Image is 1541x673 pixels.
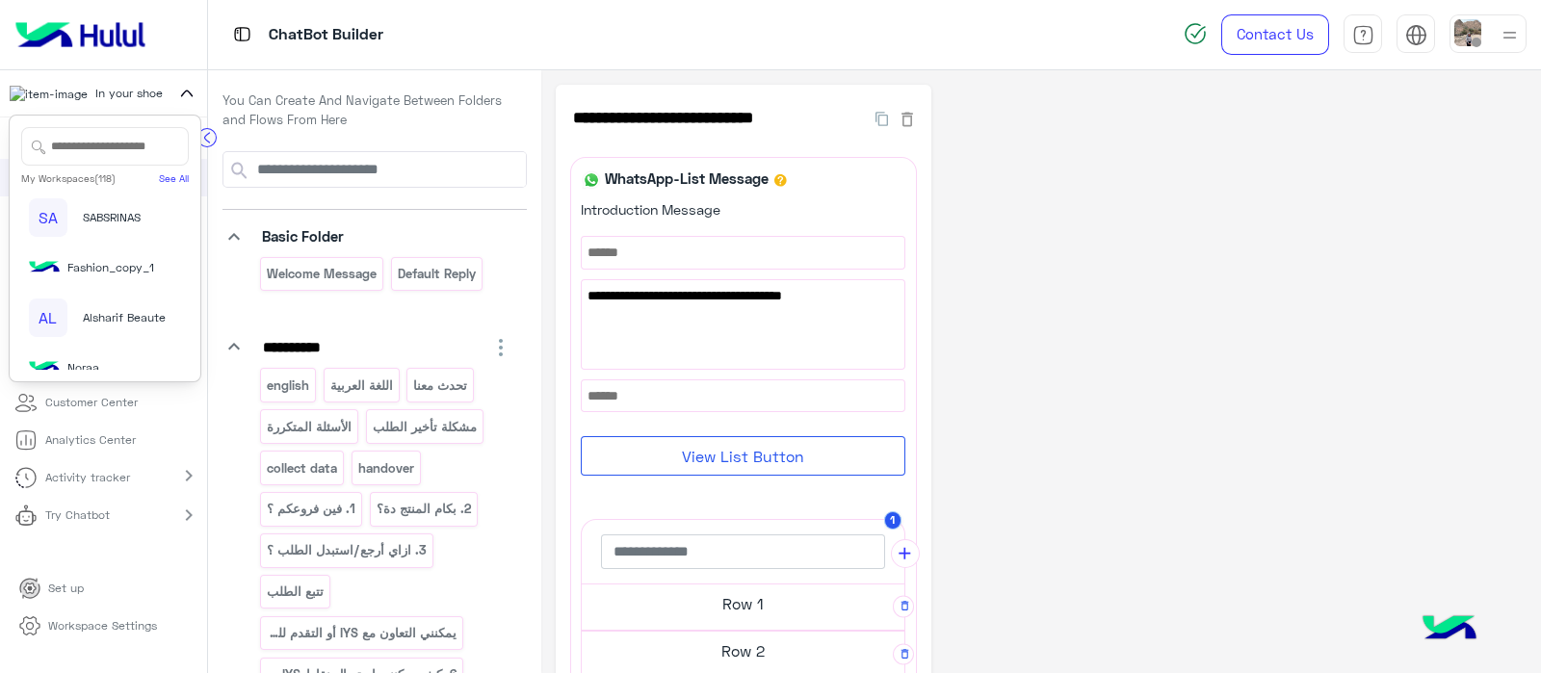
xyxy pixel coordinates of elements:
i: keyboard_arrow_down [222,225,246,248]
h6: WhatsApp-List Message [601,169,774,187]
img: Logo [8,14,153,55]
h5: Row 1 [583,584,905,623]
p: تحدث معنا [412,375,469,397]
p: Set up [48,580,84,597]
p: handover [356,457,415,479]
img: 300744643126508 [10,86,88,103]
div: SA [29,198,67,237]
mat-icon: chevron_right [177,504,200,527]
button: Delete Flow [898,107,917,129]
img: profile [1498,23,1522,47]
p: الأسئلة المتكررة [266,416,353,438]
a: See All [159,172,189,184]
p: Analytics Center [45,431,136,449]
p: collect data [266,457,339,479]
button: View List Button [582,436,906,476]
img: userImage [1454,19,1481,46]
mat-icon: chevron_right [177,464,200,487]
div: My Workspaces [21,171,116,185]
span: اعثر على إجابات لأكثر الأسئلة شيوعًا ❓💬 [588,285,901,306]
a: tab [1344,14,1382,55]
p: 1. فين فروعكم ؟ [266,498,357,520]
p: Default reply [396,263,477,285]
img: spinner [1184,22,1207,45]
span: Basic Folder [262,227,344,245]
span: Noraa [67,359,99,376]
p: Customer Center [45,394,138,411]
a: Workspace Settings [4,608,172,645]
p: 2. بكام المنتج دة؟ [375,498,472,520]
img: tab [230,22,254,46]
p: Activity tracker [45,469,130,486]
img: hulul-logo.png [1416,596,1483,663]
a: Set up [4,570,99,608]
p: اللغة العربية [328,375,394,397]
span: Alsharif Beaute [83,309,166,326]
a: Contact Us [1221,14,1329,55]
p: تتبع الطلب [266,581,326,603]
button: Delete Row [893,596,915,618]
p: Workspace Settings [48,617,157,634]
span: Fashion_copy_1 [67,259,154,276]
p: Try Chatbot [45,506,110,524]
p: english [266,375,311,397]
button: 1 [884,511,902,530]
button: Duplicate Flow [866,107,898,129]
p: 3. ازاي أرجع/استبدل الطلب ؟ [266,539,429,561]
i: add [895,544,915,564]
label: Introduction Message [582,199,721,220]
p: You Can Create And Navigate Between Folders and Flows From Here [222,91,527,129]
div: AL [29,298,67,337]
h5: Row 2 [583,632,905,670]
img: 111445085349129 [29,352,60,383]
img: 106211162022774 [29,252,60,283]
p: Welcome Message [266,263,379,285]
p: يمكنني التعاون مع IYS أو التقدم للحصول على وظيفة؟ [266,622,458,644]
span: (118) [94,172,116,184]
span: In your shoe [95,85,163,102]
p: مشكلة تأخير الطلب [371,416,478,438]
button: Delete Row [893,643,915,665]
img: tab [1405,24,1427,46]
img: tab [1352,24,1374,46]
button: add [891,539,920,568]
p: ChatBot Builder [269,22,383,48]
span: SABSRINAS [83,209,141,226]
i: keyboard_arrow_down [222,335,246,358]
